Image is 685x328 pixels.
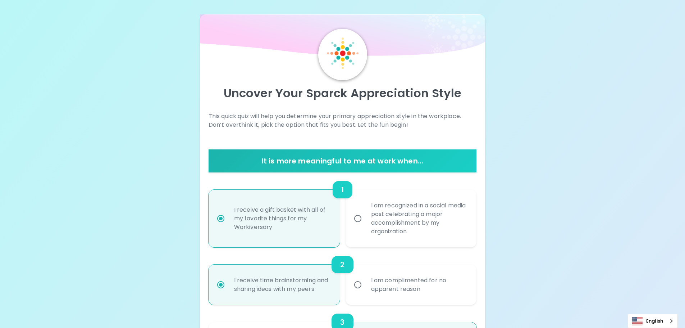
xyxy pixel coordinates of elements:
h6: It is more meaningful to me at work when... [211,155,474,167]
div: choice-group-check [209,247,477,305]
img: wave [200,14,485,59]
div: I receive a gift basket with all of my favorite things for my Workiversary [228,197,336,240]
h6: 2 [340,259,344,270]
a: English [628,314,677,328]
p: This quick quiz will help you determine your primary appreciation style in the workplace. Don’t o... [209,112,477,129]
div: Language [628,314,678,328]
img: Sparck Logo [327,37,359,69]
h6: 1 [341,184,344,196]
p: Uncover Your Sparck Appreciation Style [209,86,477,100]
div: I receive time brainstorming and sharing ideas with my peers [228,268,336,302]
h6: 3 [340,316,344,328]
aside: Language selected: English [628,314,678,328]
div: I am complimented for no apparent reason [365,268,473,302]
div: choice-group-check [209,172,477,247]
div: I am recognized in a social media post celebrating a major accomplishment by my organization [365,193,473,244]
